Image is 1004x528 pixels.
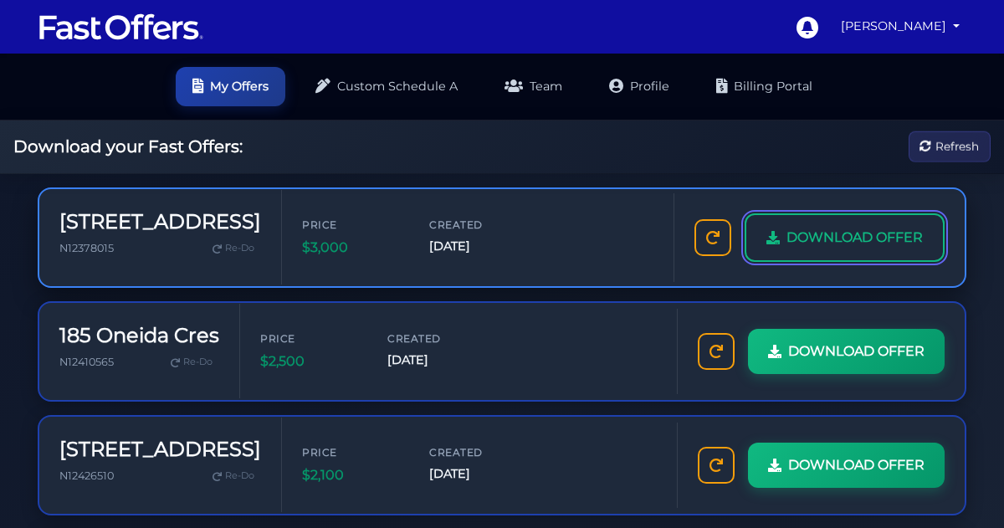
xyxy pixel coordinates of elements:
a: Billing Portal [699,67,829,106]
span: DOWNLOAD OFFER [788,454,925,476]
h2: Download your Fast Offers: [13,136,243,156]
span: $2,100 [302,464,402,486]
span: [DATE] [429,237,530,256]
a: DOWNLOAD OFFER [745,213,945,262]
button: Refresh [909,131,991,162]
a: [PERSON_NAME] [834,10,966,43]
a: Custom Schedule A [299,67,474,106]
span: Price [260,331,361,346]
span: DOWNLOAD OFFER [788,341,925,362]
span: Price [302,444,402,460]
span: [DATE] [429,464,530,484]
a: DOWNLOAD OFFER [748,443,945,488]
h3: 185 Oneida Cres [59,324,219,348]
a: Profile [592,67,686,106]
span: Created [387,331,488,346]
a: My Offers [176,67,285,106]
a: Re-Do [206,465,261,487]
span: $3,000 [302,237,402,259]
span: Re-Do [225,241,254,256]
h3: [STREET_ADDRESS] [59,210,261,234]
span: Created [429,217,530,233]
span: $2,500 [260,351,361,372]
span: N12410565 [59,356,114,368]
span: Created [429,444,530,460]
span: Re-Do [225,469,254,484]
a: Re-Do [206,238,261,259]
span: DOWNLOAD OFFER [786,227,923,249]
span: Price [302,217,402,233]
h3: [STREET_ADDRESS] [59,438,261,462]
span: Re-Do [183,355,213,370]
a: Re-Do [164,351,219,373]
span: N12378015 [59,242,114,254]
span: N12426510 [59,469,114,482]
a: DOWNLOAD OFFER [748,329,945,374]
span: [DATE] [387,351,488,370]
a: Team [488,67,579,106]
span: Refresh [935,137,979,156]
